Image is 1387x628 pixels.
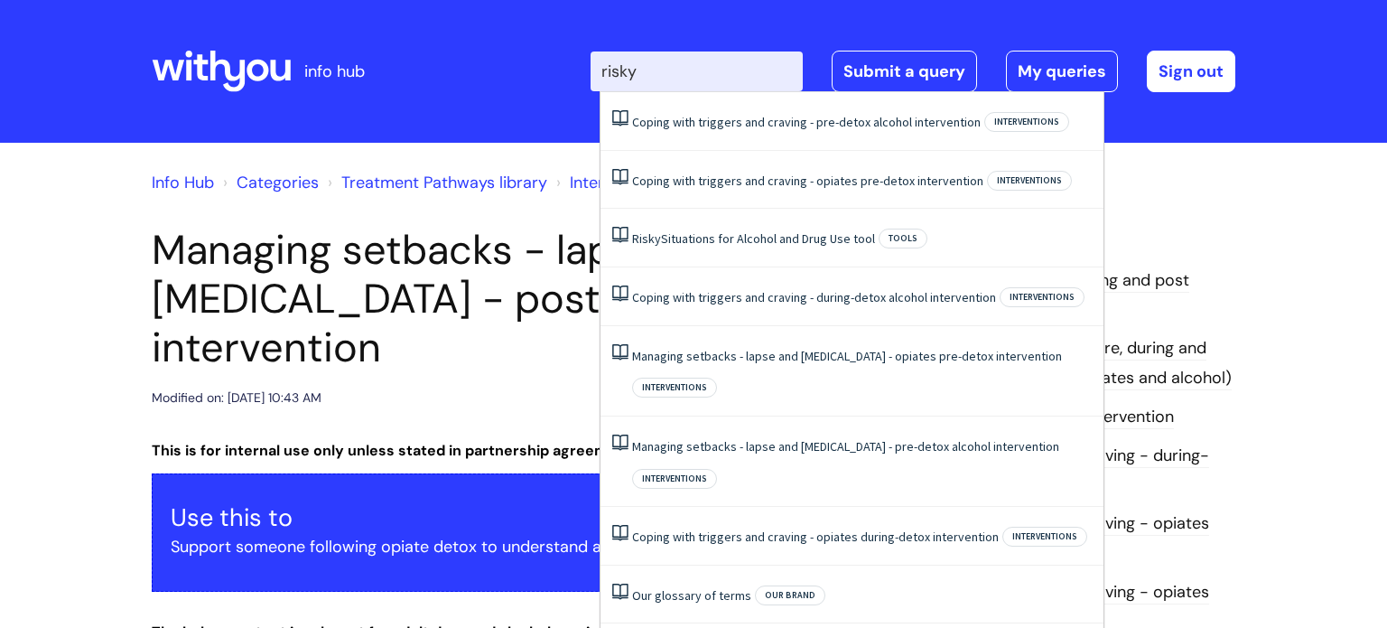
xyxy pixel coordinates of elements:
[632,114,981,130] a: Coping with triggers and craving - pre-detox alcohol intervention
[219,168,319,197] li: Solution home
[1147,51,1235,92] a: Sign out
[755,586,825,605] span: Our brand
[984,112,1069,132] span: Interventions
[632,469,717,489] span: Interventions
[152,226,865,372] h1: Managing setbacks - lapse and [MEDICAL_DATA] - post-detox intervention
[632,529,999,545] a: Coping with triggers and craving - opiates during-detox intervention
[632,289,996,305] a: Coping with triggers and craving - during-detox alcohol intervention
[341,172,547,193] a: Treatment Pathways library
[832,51,977,92] a: Submit a query
[570,172,667,193] a: Interventions
[323,168,547,197] li: Treatment Pathways library
[632,378,717,398] span: Interventions
[171,532,846,561] p: Support someone following opiate detox to understand and prepare for setbacks.
[171,503,846,532] h3: Use this to
[152,441,644,460] strong: This is for internal use only unless stated in partnership agreements.
[987,171,1072,191] span: Interventions
[632,173,983,189] a: Coping with triggers and craving - opiates pre-detox intervention
[152,387,321,409] div: Modified on: [DATE] 10:43 AM
[879,229,927,248] span: Tools
[1006,51,1118,92] a: My queries
[1002,527,1087,547] span: Interventions
[632,587,751,604] a: Our glossary of terms
[591,52,803,91] input: Search
[152,172,214,193] a: Info Hub
[632,438,1059,455] a: Managing setbacks - lapse and [MEDICAL_DATA] - pre-detox alcohol intervention
[632,230,661,247] span: Risky
[591,51,1235,92] div: | -
[304,57,365,86] p: info hub
[1000,287,1084,307] span: Interventions
[632,230,875,247] a: RiskySituations for Alcohol and Drug Use tool
[632,348,1062,364] a: Managing setbacks - lapse and [MEDICAL_DATA] - opiates pre-detox intervention
[552,168,667,197] li: Interventions
[237,172,319,193] a: Categories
